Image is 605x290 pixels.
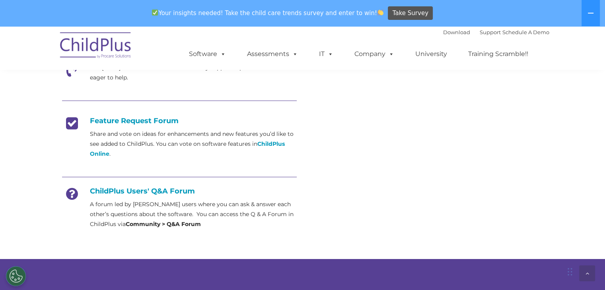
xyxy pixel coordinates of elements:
a: University [407,46,455,62]
h4: Feature Request Forum [62,116,297,125]
img: 👏 [377,10,383,15]
button: Cookies Settings [6,266,26,286]
a: Take Survey [388,6,433,20]
a: Download [443,29,470,35]
a: ChildPlus Online [90,140,285,157]
span: Your insights needed! Take the child care trends survey and enter to win! [149,5,387,21]
font: | [443,29,549,35]
a: Company [346,46,402,62]
img: ChildPlus by Procare Solutions [56,27,136,66]
a: Assessments [239,46,306,62]
iframe: Chat Widget [565,252,605,290]
p: Call [DATE] to be connected with a friendly support representative who's eager to help. [90,63,297,83]
strong: Community > Q&A Forum [126,220,201,228]
h4: ChildPlus Users' Q&A Forum [62,187,297,195]
a: Training Scramble!! [460,46,536,62]
a: Schedule A Demo [502,29,549,35]
p: A forum led by [PERSON_NAME] users where you can ask & answer each other’s questions about the so... [90,199,297,229]
span: Take Survey [393,6,428,20]
a: Support [480,29,501,35]
div: Drag [568,260,572,284]
a: Software [181,46,234,62]
img: ✅ [152,10,158,15]
p: Share and vote on ideas for enhancements and new features you’d like to see added to ChildPlus. Y... [90,129,297,159]
a: IT [311,46,341,62]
